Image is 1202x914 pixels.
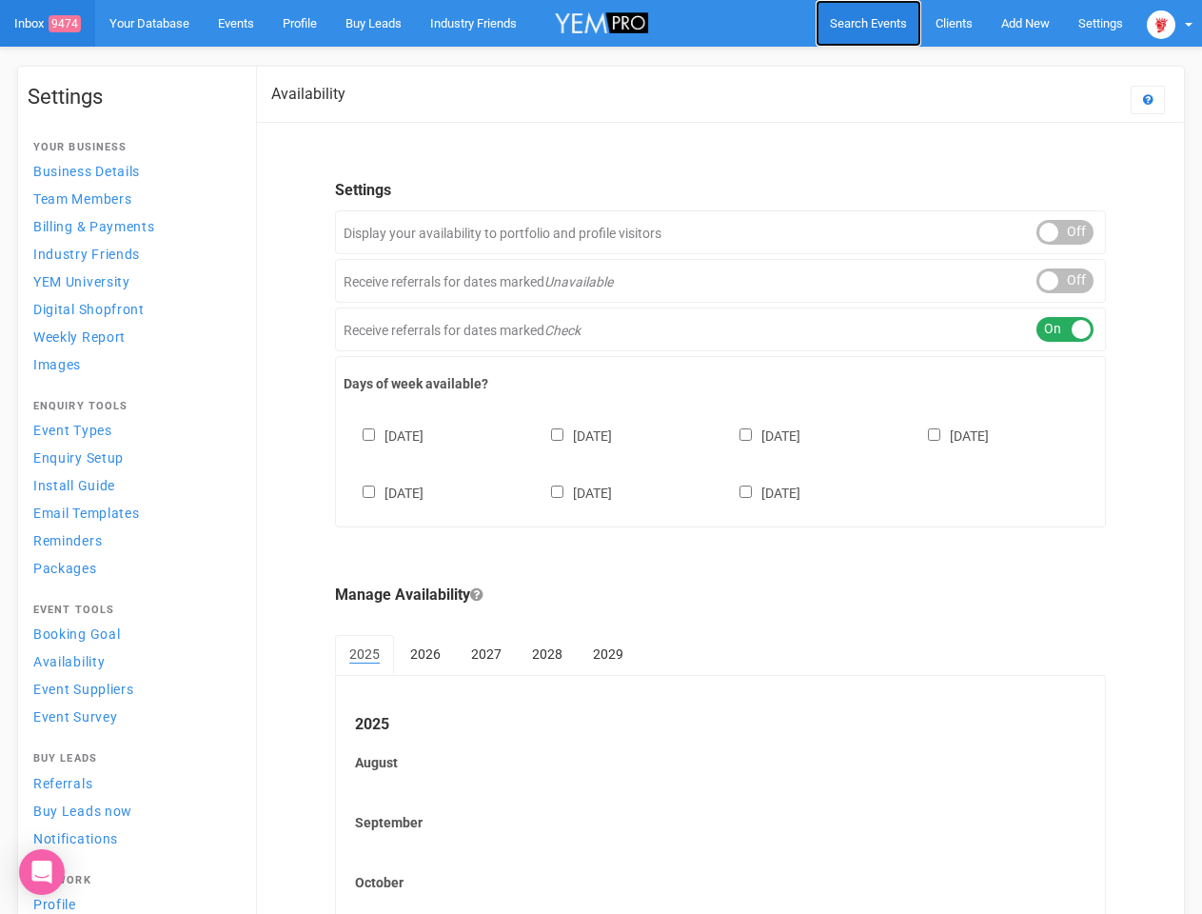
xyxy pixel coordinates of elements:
span: Booking Goal [33,626,120,642]
h4: Buy Leads [33,753,231,765]
a: 2028 [518,635,577,673]
span: Weekly Report [33,329,126,345]
a: Email Templates [28,500,237,526]
label: [DATE] [720,425,800,446]
a: Buy Leads now [28,798,237,824]
a: Availability [28,648,237,674]
div: Display your availability to portfolio and profile visitors [335,210,1106,254]
label: [DATE] [532,425,612,446]
a: YEM University [28,268,237,294]
span: Availability [33,654,105,669]
span: Enquiry Setup [33,450,124,466]
span: Clients [936,16,973,30]
h2: Availability [271,86,345,103]
a: Business Details [28,158,237,184]
input: [DATE] [551,428,563,441]
h1: Settings [28,86,237,109]
span: Event Survey [33,709,117,725]
span: Notifications [33,831,118,846]
a: Event Suppliers [28,676,237,702]
a: Weekly Report [28,324,237,349]
span: Reminders [33,533,102,548]
a: Event Survey [28,704,237,729]
div: Open Intercom Messenger [19,849,65,895]
span: Team Members [33,191,131,207]
a: 2029 [579,635,638,673]
input: [DATE] [551,486,563,498]
label: [DATE] [909,425,989,446]
input: [DATE] [739,486,752,498]
a: Packages [28,555,237,581]
div: Receive referrals for dates marked [335,308,1106,351]
a: Booking Goal [28,621,237,646]
em: Check [544,323,581,338]
span: Digital Shopfront [33,302,145,317]
span: Images [33,357,81,372]
legend: Settings [335,180,1106,202]
label: [DATE] [532,482,612,503]
span: Add New [1001,16,1050,30]
a: Notifications [28,825,237,851]
a: Reminders [28,527,237,553]
legend: 2025 [355,714,1086,736]
span: Event Suppliers [33,682,134,697]
span: 9474 [49,15,81,32]
label: Days of week available? [344,374,1097,393]
h4: Your Business [33,142,231,153]
span: Event Types [33,423,112,438]
div: Receive referrals for dates marked [335,259,1106,303]
span: Search Events [830,16,907,30]
a: Referrals [28,770,237,796]
a: 2026 [396,635,455,673]
input: [DATE] [363,486,375,498]
span: Billing & Payments [33,219,155,234]
a: Images [28,351,237,377]
a: 2027 [457,635,516,673]
span: Install Guide [33,478,115,493]
a: Event Types [28,417,237,443]
h4: Network [33,875,231,886]
label: [DATE] [720,482,800,503]
legend: Manage Availability [335,585,1106,606]
label: August [355,753,1086,772]
h4: Enquiry Tools [33,401,231,412]
img: open-uri20250107-2-1pbi2ie [1147,10,1175,39]
span: Business Details [33,164,140,179]
a: Digital Shopfront [28,296,237,322]
label: September [355,813,1086,832]
a: Enquiry Setup [28,445,237,470]
input: [DATE] [363,428,375,441]
a: Industry Friends [28,241,237,267]
a: Install Guide [28,472,237,498]
input: [DATE] [739,428,752,441]
label: October [355,873,1086,892]
a: 2025 [335,635,394,675]
a: Team Members [28,186,237,211]
h4: Event Tools [33,605,231,616]
span: Email Templates [33,506,140,521]
label: [DATE] [344,482,424,503]
label: [DATE] [344,425,424,446]
a: Billing & Payments [28,213,237,239]
span: Packages [33,561,97,576]
em: Unavailable [544,274,613,289]
input: [DATE] [928,428,940,441]
span: YEM University [33,274,130,289]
